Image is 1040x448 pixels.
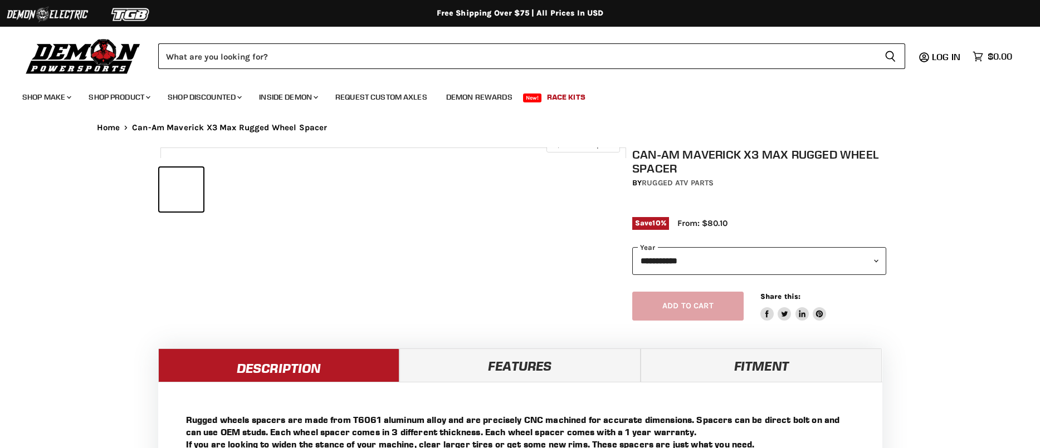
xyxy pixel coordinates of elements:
[642,178,714,188] a: Rugged ATV Parts
[132,123,327,132] span: Can-Am Maverick X3 Max Rugged Wheel Spacer
[14,86,78,109] a: Shop Make
[760,292,800,301] span: Share this:
[159,168,203,211] button: Can-Am Maverick X3 Max Rugged Wheel Spacer thumbnail
[158,348,399,382] a: Description
[552,140,614,149] span: Click to expand
[932,51,960,62] span: Log in
[207,168,251,211] button: Can-Am Maverick X3 Max Rugged Wheel Spacer thumbnail
[632,217,669,229] span: Save %
[632,247,886,274] select: year
[75,8,966,18] div: Free Shipping Over $75 | All Prices In USD
[988,51,1012,62] span: $0.00
[327,86,436,109] a: Request Custom Axles
[539,86,594,109] a: Race Kits
[967,48,1018,65] a: $0.00
[641,348,882,382] a: Fitment
[158,43,876,69] input: Search
[399,348,641,382] a: Features
[22,36,144,76] img: Demon Powersports
[159,86,248,109] a: Shop Discounted
[75,123,966,132] nav: Breadcrumbs
[876,43,905,69] button: Search
[80,86,157,109] a: Shop Product
[158,43,905,69] form: Product
[438,86,521,109] a: Demon Rewards
[632,177,886,189] div: by
[523,93,542,102] span: New!
[251,86,325,109] a: Inside Demon
[6,4,89,25] img: Demon Electric Logo 2
[632,147,886,175] h1: Can-Am Maverick X3 Max Rugged Wheel Spacer
[760,292,827,321] aside: Share this:
[652,219,660,227] span: 10
[927,52,967,62] a: Log in
[677,218,727,228] span: From: $80.10
[97,123,120,132] a: Home
[14,81,1009,109] ul: Main menu
[89,4,173,25] img: TGB Logo 2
